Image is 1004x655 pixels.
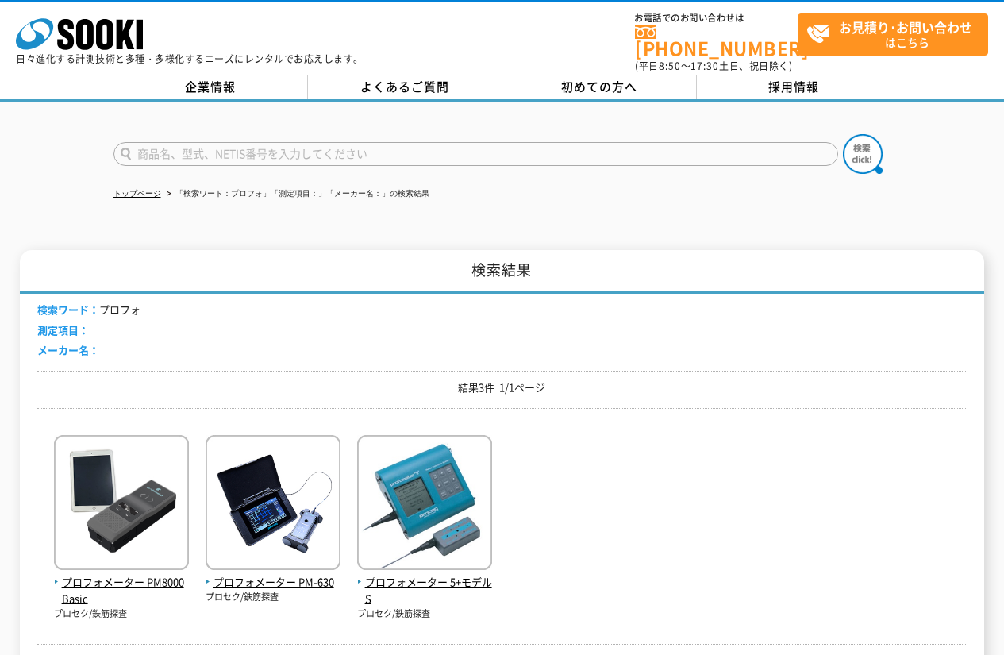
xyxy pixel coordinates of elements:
[635,25,798,57] a: [PHONE_NUMBER]
[697,75,891,99] a: 採用情報
[690,59,719,73] span: 17:30
[37,302,99,317] span: 検索ワード：
[163,186,429,202] li: 「検索ワード：プロフォ」「測定項目：」「メーカー名：」の検索結果
[113,189,161,198] a: トップページ
[561,78,637,95] span: 初めての方へ
[843,134,883,174] img: btn_search.png
[54,574,189,607] span: プロフォメーター PM8000Basic
[357,435,492,574] img: 5+モデルS
[806,14,987,54] span: はこちら
[357,574,492,607] span: プロフォメーター 5+モデルS
[113,142,838,166] input: 商品名、型式、NETIS番号を入力してください
[206,574,340,591] span: プロフォメーター PM-630
[113,75,308,99] a: 企業情報
[20,250,983,294] h1: 検索結果
[37,322,89,337] span: 測定項目：
[37,302,140,318] li: プロフォ
[37,380,966,396] p: 結果3件 1/1ページ
[308,75,502,99] a: よくあるご質問
[635,13,798,23] span: お電話でのお問い合わせは
[54,607,189,621] p: プロセク/鉄筋探査
[502,75,697,99] a: 初めての方へ
[357,607,492,621] p: プロセク/鉄筋探査
[206,591,340,604] p: プロセク/鉄筋探査
[37,342,99,357] span: メーカー名：
[659,59,681,73] span: 8:50
[635,59,792,73] span: (平日 ～ 土日、祝日除く)
[54,435,189,574] img: PM8000Basic
[206,435,340,574] img: PM-630
[798,13,988,56] a: お見積り･お問い合わせはこちら
[206,557,340,591] a: プロフォメーター PM-630
[54,557,189,607] a: プロフォメーター PM8000Basic
[357,557,492,607] a: プロフォメーター 5+モデルS
[16,54,364,64] p: 日々進化する計測技術と多種・多様化するニーズにレンタルでお応えします。
[839,17,972,37] strong: お見積り･お問い合わせ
